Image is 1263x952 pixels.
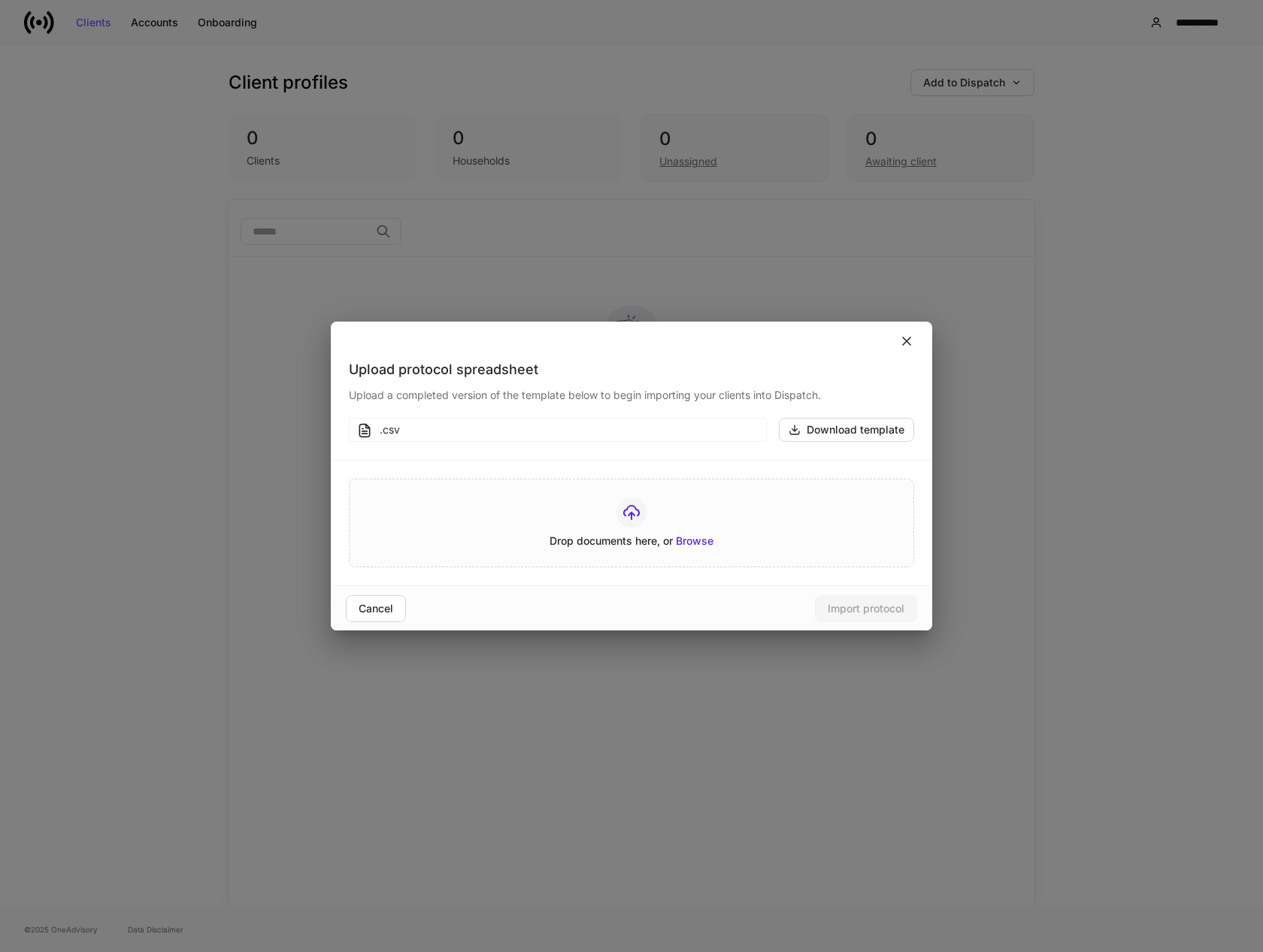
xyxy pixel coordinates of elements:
[349,379,914,403] div: Upload a completed version of the template below to begin importing your clients into Dispatch.
[359,603,393,614] div: Cancel
[779,418,914,442] button: Download template
[349,361,914,379] div: Upload protocol spreadsheet
[550,533,713,549] h5: Drop documents here, or
[380,422,759,437] div: .csv
[346,595,406,622] button: Cancel
[789,424,904,436] div: Download template
[676,536,713,546] button: Browse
